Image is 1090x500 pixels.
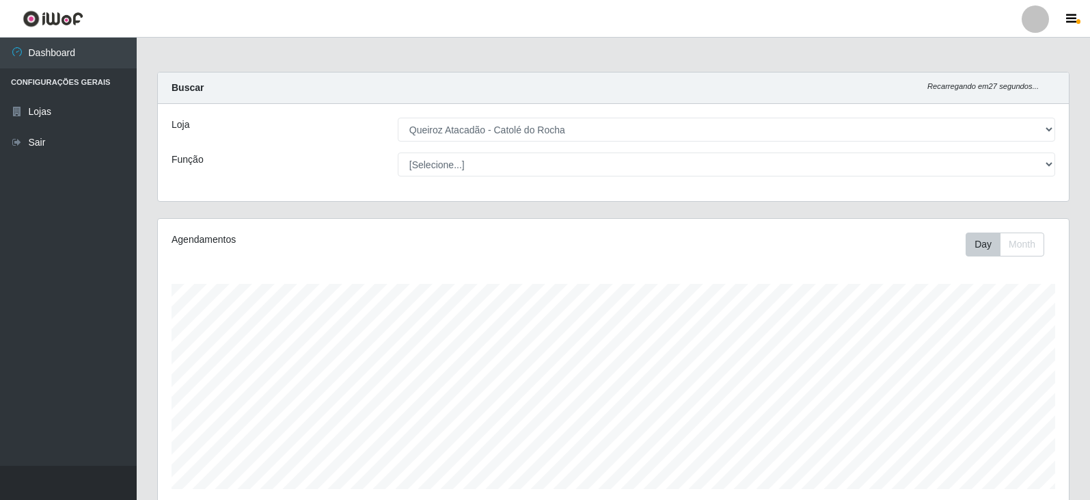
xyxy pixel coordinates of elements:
[1000,233,1044,256] button: Month
[172,233,528,247] div: Agendamentos
[172,153,204,167] label: Função
[172,118,189,132] label: Loja
[23,10,83,27] img: CoreUI Logo
[966,233,1055,256] div: Toolbar with button groups
[172,82,204,93] strong: Buscar
[966,233,1044,256] div: First group
[966,233,1000,256] button: Day
[927,82,1039,90] i: Recarregando em 27 segundos...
